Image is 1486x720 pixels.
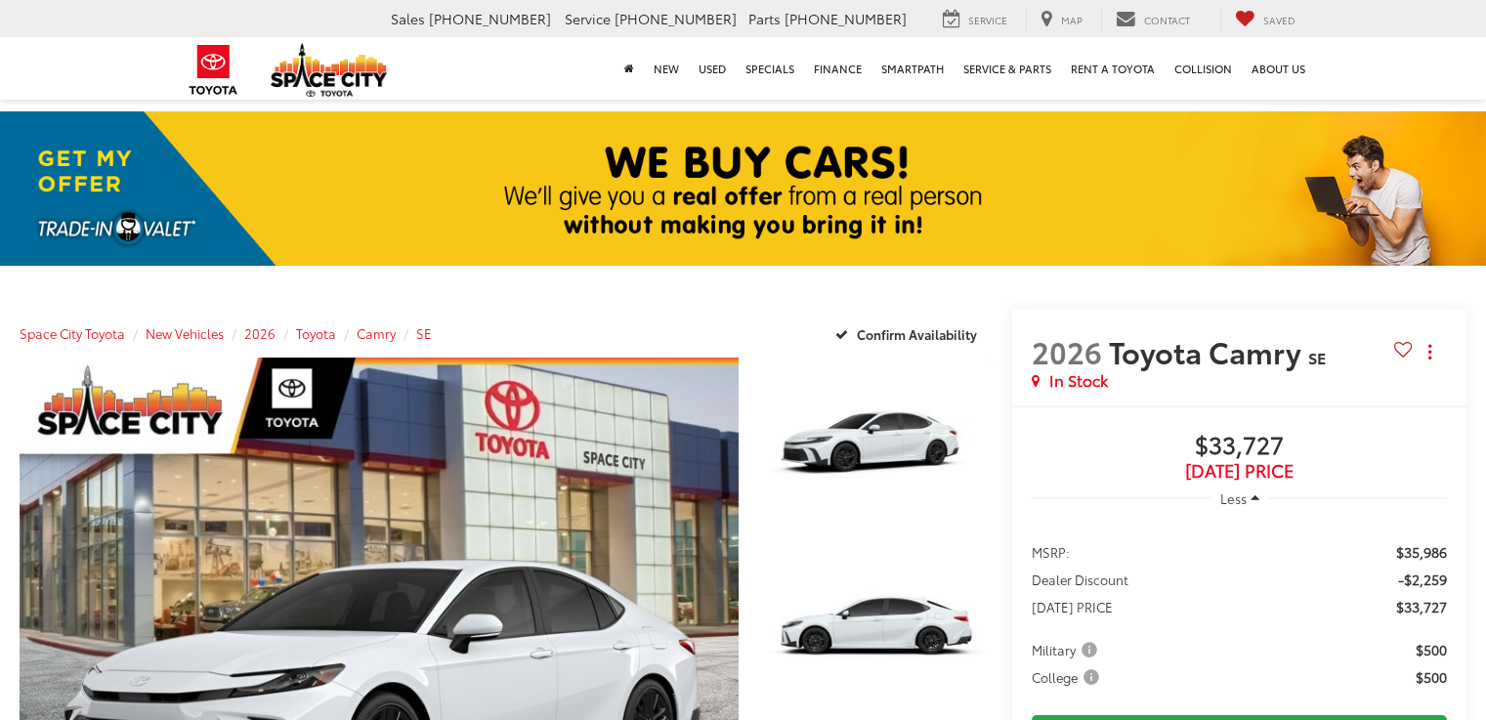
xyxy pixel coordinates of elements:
span: Service [968,13,1007,27]
span: Military [1032,640,1101,659]
a: Toyota [296,324,336,342]
a: New [644,37,689,100]
span: Service [565,9,611,28]
a: My Saved Vehicles [1220,9,1310,30]
a: 2026 [244,324,276,342]
span: Less [1220,489,1247,507]
span: [PHONE_NUMBER] [615,9,737,28]
span: MSRP: [1032,542,1070,562]
a: Home [615,37,644,100]
a: Specials [736,37,804,100]
span: dropdown dots [1428,344,1431,360]
a: About Us [1242,37,1315,100]
img: 2026 Toyota Camry SE [757,357,995,534]
a: Expand Photo 1 [760,358,993,532]
a: Expand Photo 2 [760,543,993,718]
span: College [1032,667,1103,687]
img: Space City Toyota [271,43,388,97]
button: College [1032,667,1106,687]
span: $35,986 [1396,542,1447,562]
a: Space City Toyota [20,324,125,342]
a: Map [1026,9,1097,30]
span: $500 [1416,667,1447,687]
span: -$2,259 [1398,570,1447,589]
span: Contact [1144,13,1190,27]
span: 2026 [1032,330,1102,372]
span: Map [1061,13,1083,27]
span: Dealer Discount [1032,570,1128,589]
a: New Vehicles [146,324,224,342]
button: Military [1032,640,1104,659]
span: In Stock [1049,369,1108,392]
a: Contact [1101,9,1205,30]
span: [DATE] PRICE [1032,597,1113,616]
span: Confirm Availability [857,325,977,343]
a: Used [689,37,736,100]
a: Service & Parts [954,37,1061,100]
a: Service [928,9,1022,30]
span: Sales [391,9,425,28]
span: [PHONE_NUMBER] [429,9,551,28]
span: $500 [1416,640,1447,659]
button: Actions [1413,335,1447,369]
span: $33,727 [1396,597,1447,616]
a: Collision [1165,37,1242,100]
span: Parts [748,9,781,28]
a: Camry [357,324,396,342]
button: Less [1210,481,1269,516]
a: SE [416,324,432,342]
a: Rent a Toyota [1061,37,1165,100]
img: 2026 Toyota Camry SE [757,542,995,720]
a: SmartPath [871,37,954,100]
span: SE [1308,346,1326,368]
span: [PHONE_NUMBER] [785,9,907,28]
a: Finance [804,37,871,100]
span: Saved [1263,13,1295,27]
span: [DATE] Price [1032,461,1447,481]
img: Toyota [177,38,250,102]
button: Confirm Availability [825,317,994,351]
span: Toyota Camry [1109,330,1308,372]
span: $33,727 [1032,432,1447,461]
